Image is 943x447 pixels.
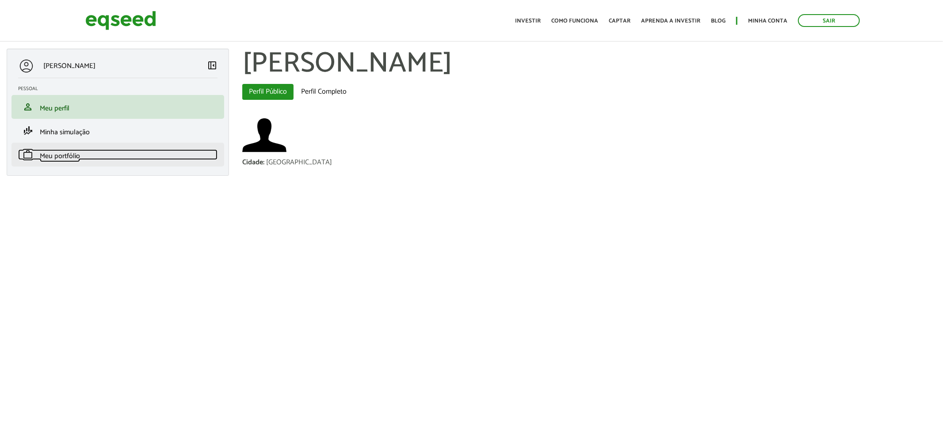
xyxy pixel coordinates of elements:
span: Meu perfil [40,102,69,114]
a: Ver perfil do usuário. [242,113,286,157]
a: Captar [609,18,630,24]
span: work [23,149,33,160]
a: Aprenda a investir [641,18,700,24]
h1: [PERSON_NAME] [242,49,936,80]
a: Blog [711,18,725,24]
a: Perfil Completo [294,84,353,100]
p: [PERSON_NAME] [43,62,95,70]
a: Investir [515,18,541,24]
li: Minha simulação [11,119,224,143]
span: finance_mode [23,125,33,136]
a: Minha conta [748,18,787,24]
div: Cidade [242,159,266,166]
a: Sair [798,14,860,27]
span: Minha simulação [40,126,90,138]
li: Meu perfil [11,95,224,119]
a: Colapsar menu [207,60,218,72]
div: [GEOGRAPHIC_DATA] [266,159,332,166]
a: personMeu perfil [18,102,218,112]
span: person [23,102,33,112]
a: Como funciona [551,18,598,24]
span: : [263,156,264,168]
a: workMeu portfólio [18,149,218,160]
span: Meu portfólio [40,150,80,162]
img: Foto de Anderson Takashi oka [242,113,286,157]
img: EqSeed [85,9,156,32]
span: left_panel_close [207,60,218,71]
a: finance_modeMinha simulação [18,125,218,136]
h2: Pessoal [18,86,224,91]
li: Meu portfólio [11,143,224,167]
a: Perfil Público [242,84,294,100]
